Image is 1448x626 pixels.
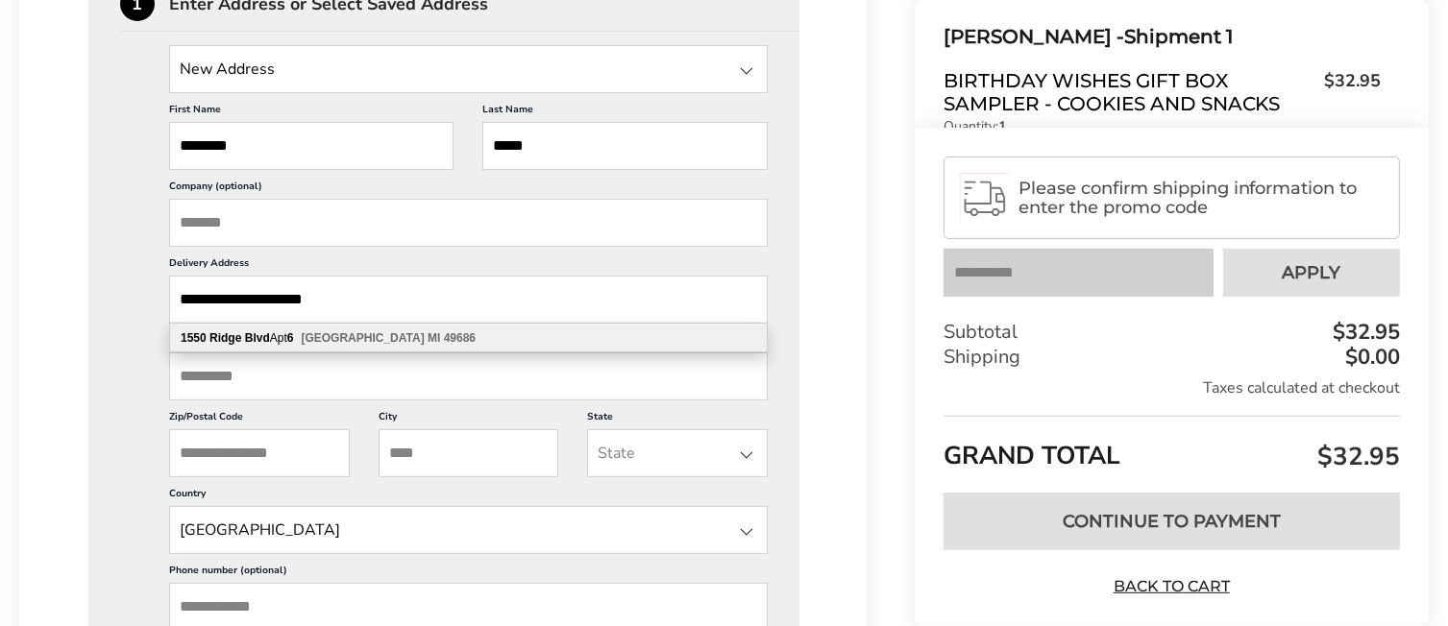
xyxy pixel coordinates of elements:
div: Shipping [944,345,1400,370]
input: Apartment [169,352,768,400]
label: Zip/Postal Code [169,410,350,429]
span: Please confirm shipping information to enter the promo code [1019,179,1383,217]
div: $0.00 [1340,347,1400,368]
input: Last Name [482,122,767,170]
a: Back to Cart [1104,576,1239,597]
input: State [169,506,768,554]
div: GRAND TOTAL [944,416,1400,478]
a: Birthday Wishes Gift Box Sampler - Cookies and Snacks$32.95 [944,69,1381,115]
label: Delivery Address [169,256,768,276]
p: Quantity: [944,120,1381,133]
b: Ridge [209,331,241,345]
b: 1550 [181,331,207,345]
label: Phone number (optional) [169,564,768,583]
label: City [379,410,559,429]
b: 49686 [444,331,476,345]
label: Last Name [482,103,767,122]
input: State [587,429,768,477]
input: First Name [169,122,454,170]
b: MI [428,331,440,345]
button: Apply [1223,249,1400,297]
input: Company [169,199,768,247]
b: [GEOGRAPHIC_DATA] [301,331,424,345]
strong: 1 [998,117,1006,135]
span: Apply [1283,264,1341,281]
div: Shipment 1 [944,21,1381,53]
input: ZIP [169,429,350,477]
label: Country [169,487,768,506]
span: $32.95 [1313,440,1400,473]
div: 1550 Ridge Blvd Apt 6 [170,324,767,352]
input: State [169,45,768,93]
div: Subtotal [944,320,1400,345]
div: Taxes calculated at checkout [944,377,1400,398]
div: $32.95 [1328,322,1400,343]
input: City [379,429,559,477]
label: First Name [169,103,454,122]
span: $32.95 [1314,69,1381,110]
label: Company (optional) [169,180,768,199]
label: State [587,410,768,429]
span: [PERSON_NAME] - [944,25,1124,48]
b: 6 [287,331,294,345]
input: Delivery Address [169,276,768,324]
button: Continue to Payment [944,493,1400,550]
span: Birthday Wishes Gift Box Sampler - Cookies and Snacks [944,69,1314,115]
b: Blvd [245,331,270,345]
